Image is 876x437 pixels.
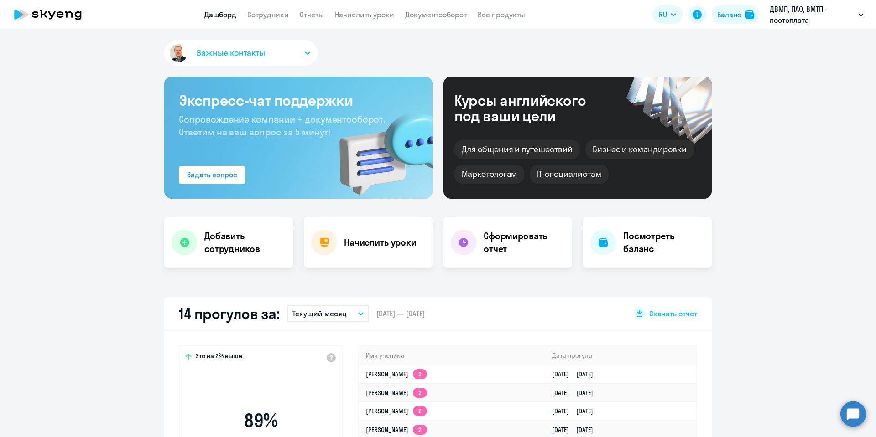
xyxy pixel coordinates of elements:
[478,10,525,19] a: Все продукты
[552,370,600,378] a: [DATE][DATE]
[287,305,369,322] button: Текущий месяц
[484,230,565,255] h4: Сформировать отчет
[454,140,580,159] div: Для общения и путешествий
[247,10,289,19] a: Сотрудники
[366,370,427,378] a: [PERSON_NAME]2
[187,169,237,180] div: Задать вопрос
[770,4,855,26] p: ДВМП, ПАО, ВМТП - постоплата
[413,369,427,379] app-skyeng-badge: 2
[405,10,467,19] a: Документооборот
[652,5,683,24] button: RU
[552,426,600,434] a: [DATE][DATE]
[179,113,385,138] span: Сопровождение компании + документооборот. Ответим на ваш вопрос за 5 минут!
[552,407,600,415] a: [DATE][DATE]
[712,5,760,24] button: Балансbalance
[366,426,427,434] a: [PERSON_NAME]2
[376,308,425,319] span: [DATE] — [DATE]
[585,140,694,159] div: Бизнес и командировки
[179,166,245,184] button: Задать вопрос
[413,388,427,398] app-skyeng-badge: 2
[659,9,667,20] span: RU
[326,96,433,199] img: bg-img
[300,10,324,19] a: Отчеты
[366,389,427,397] a: [PERSON_NAME]2
[623,230,704,255] h4: Посмотреть баланс
[359,346,545,365] th: Имя ученика
[204,230,286,255] h4: Добавить сотрудников
[454,93,610,123] div: Курсы английского под ваши цели
[164,40,318,66] button: Важные контакты
[366,407,427,415] a: [PERSON_NAME]2
[413,425,427,435] app-skyeng-badge: 2
[168,42,189,64] img: avatar
[335,10,394,19] a: Начислить уроки
[179,304,280,323] h2: 14 прогулов за:
[344,236,417,249] h4: Начислить уроки
[649,308,697,319] span: Скачать отчет
[209,410,313,432] span: 89 %
[195,352,244,363] span: Это на 2% выше,
[765,4,868,26] button: ДВМП, ПАО, ВМТП - постоплата
[204,10,236,19] a: Дашборд
[545,346,696,365] th: Дата прогула
[454,165,524,184] div: Маркетологам
[179,91,418,109] h3: Экспресс-чат поддержки
[552,389,600,397] a: [DATE][DATE]
[717,9,741,20] div: Баланс
[292,308,347,319] p: Текущий месяц
[197,47,265,59] span: Важные контакты
[530,165,608,184] div: IT-специалистам
[413,406,427,416] app-skyeng-badge: 2
[745,10,754,19] img: balance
